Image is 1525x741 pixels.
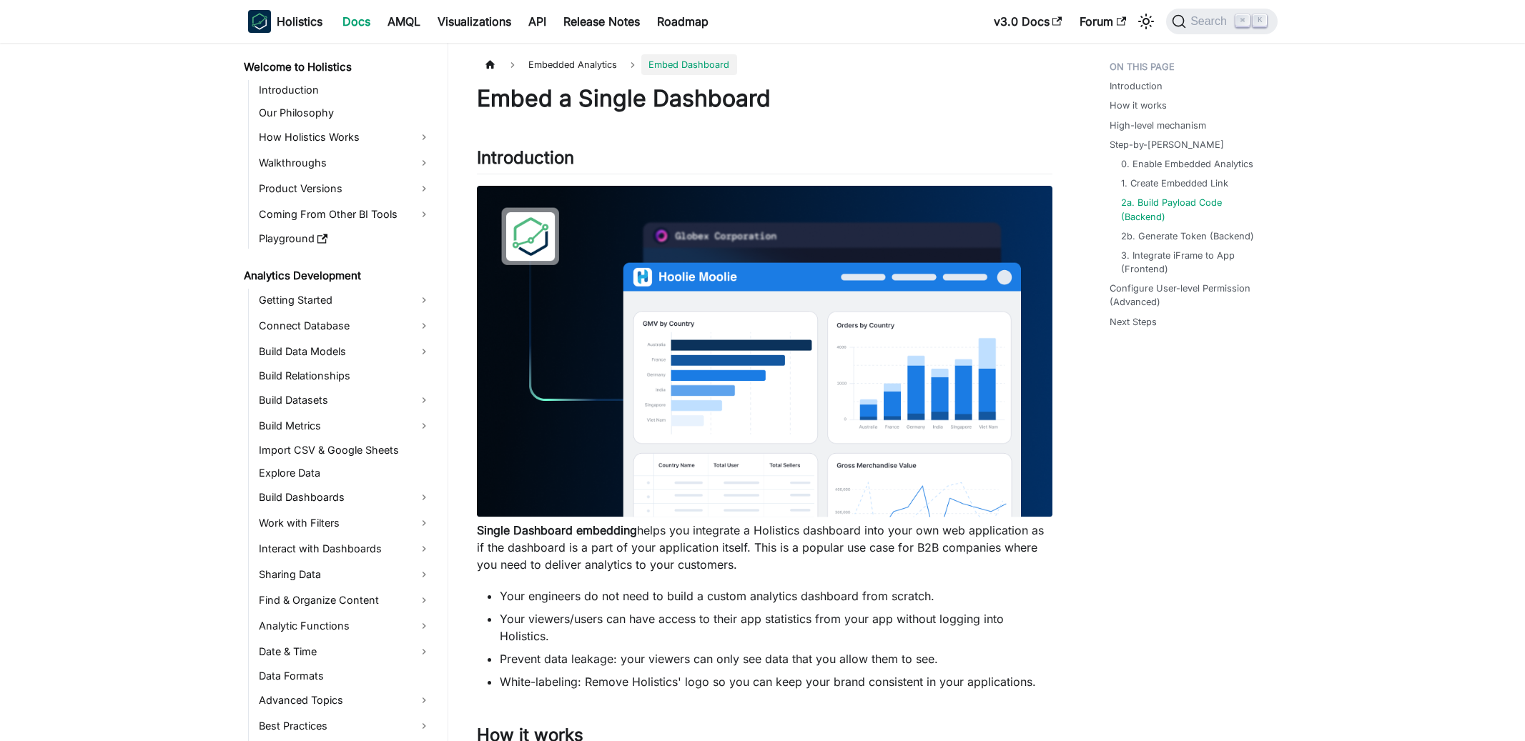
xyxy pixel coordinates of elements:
a: Coming From Other BI Tools [255,203,435,226]
a: Visualizations [429,10,520,33]
a: Docs [334,10,379,33]
a: How it works [1110,99,1167,112]
nav: Breadcrumbs [477,54,1052,75]
a: Import CSV & Google Sheets [255,440,435,460]
a: Build Metrics [255,414,435,437]
button: Search (Command+K) [1166,9,1277,34]
a: Advanced Topics [255,689,435,712]
a: Next Steps [1110,315,1157,329]
p: helps you integrate a Holistics dashboard into your own web application as if the dashboard is a ... [477,522,1052,573]
kbd: ⌘ [1235,14,1250,27]
span: Embedded Analytics [521,54,624,75]
a: Build Dashboards [255,486,435,509]
a: Home page [477,54,504,75]
img: Embedded Dashboard [477,186,1052,517]
a: Welcome to Holistics [240,57,435,77]
a: Step-by-[PERSON_NAME] [1110,138,1224,151]
nav: Docs sidebar [234,43,448,741]
a: Forum [1071,10,1135,33]
a: Introduction [1110,79,1163,93]
a: Build Relationships [255,366,435,386]
a: Product Versions [255,177,435,200]
a: Roadmap [648,10,717,33]
a: Analytic Functions [255,615,435,637]
a: 2b. Generate Token (Backend) [1121,229,1254,243]
a: Walkthroughs [255,151,435,174]
a: Getting Started [255,289,435,312]
strong: Single Dashboard embedding [477,523,637,537]
a: API [520,10,555,33]
h1: Embed a Single Dashboard [477,84,1052,113]
li: White-labeling: Remove Holistics' logo so you can keep your brand consistent in your applications. [500,673,1052,690]
kbd: K [1253,14,1267,27]
a: 0. Enable Embedded Analytics [1121,157,1253,171]
li: Prevent data leakage: your viewers can only see data that you allow them to see. [500,650,1052,667]
button: Switch between dark and light mode (currently light mode) [1135,10,1158,33]
a: Find & Organize Content [255,589,435,612]
a: Build Data Models [255,340,435,363]
a: Best Practices [255,715,435,737]
span: Embed Dashboard [641,54,736,75]
a: How Holistics Works [255,126,435,149]
a: Build Datasets [255,389,435,412]
a: HolisticsHolistics [248,10,322,33]
a: 3. Integrate iFrame to App (Frontend) [1121,249,1263,276]
img: Holistics [248,10,271,33]
span: Search [1186,15,1235,28]
a: Analytics Development [240,266,435,286]
a: Data Formats [255,666,435,686]
a: Work with Filters [255,512,435,534]
b: Holistics [277,13,322,30]
a: AMQL [379,10,429,33]
a: Interact with Dashboards [255,537,435,560]
a: Configure User-level Permission (Advanced) [1110,282,1269,309]
h2: Introduction [477,147,1052,174]
a: v3.0 Docs [985,10,1071,33]
a: High-level mechanism [1110,119,1206,132]
a: Our Philosophy [255,103,435,123]
li: Your viewers/users can have access to their app statistics from your app without logging into Hol... [500,610,1052,645]
a: Explore Data [255,463,435,483]
a: Date & Time [255,640,435,663]
a: Connect Database [255,314,435,337]
a: Introduction [255,80,435,100]
a: Playground [255,229,435,249]
a: 1. Create Embedded Link [1121,176,1228,190]
li: Your engineers do not need to build a custom analytics dashboard from scratch. [500,587,1052,605]
a: Sharing Data [255,563,435,586]
a: 2a. Build Payload Code (Backend) [1121,196,1263,223]
a: Release Notes [555,10,648,33]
